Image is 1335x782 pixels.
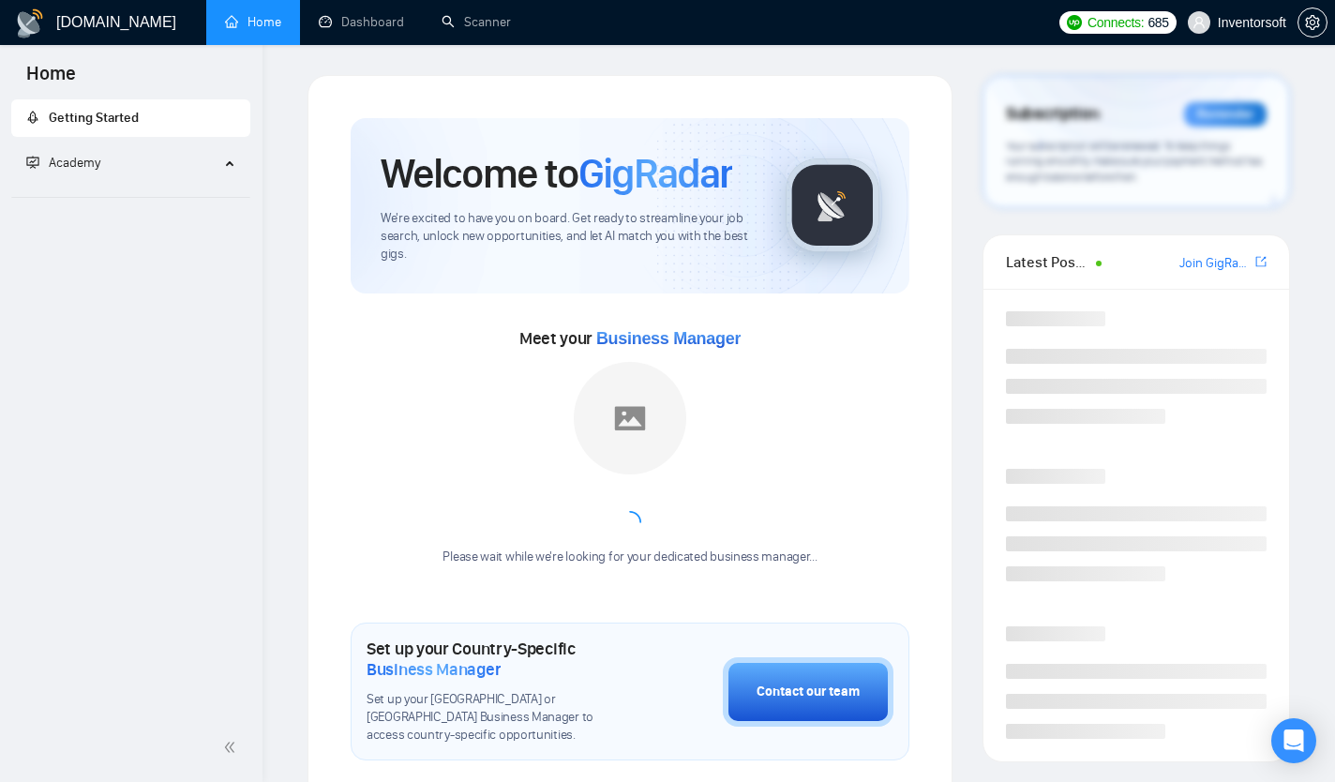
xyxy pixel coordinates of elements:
span: Business Manager [367,659,501,680]
a: export [1255,253,1267,271]
button: setting [1297,8,1327,38]
div: Contact our team [757,682,860,702]
span: Academy [26,155,100,171]
button: Contact our team [723,657,893,727]
span: We're excited to have you on board. Get ready to streamline your job search, unlock new opportuni... [381,210,756,263]
span: Academy [49,155,100,171]
span: Home [11,60,91,99]
span: Subscription [1006,98,1099,130]
div: Please wait while we're looking for your dedicated business manager... [431,549,828,566]
img: placeholder.png [574,362,686,474]
h1: Set up your Country-Specific [367,639,629,680]
span: Your subscription will be renewed. To keep things running smoothly, make sure your payment method... [1006,139,1263,184]
a: homeHome [225,14,281,30]
div: Reminder [1184,102,1267,127]
span: setting [1298,15,1327,30]
img: logo [15,8,45,38]
span: loading [618,510,642,534]
span: export [1255,254,1267,269]
h1: Welcome to [381,148,732,199]
span: Connects: [1087,12,1144,33]
a: dashboardDashboard [319,14,404,30]
img: upwork-logo.png [1067,15,1082,30]
li: Getting Started [11,99,250,137]
div: Open Intercom Messenger [1271,718,1316,763]
a: searchScanner [442,14,511,30]
span: double-left [223,738,242,757]
a: Join GigRadar Slack Community [1179,253,1252,274]
img: gigradar-logo.png [786,158,879,252]
span: Getting Started [49,110,139,126]
li: Academy Homepage [11,189,250,202]
span: Meet your [519,328,741,349]
a: setting [1297,15,1327,30]
span: Latest Posts from the GigRadar Community [1006,250,1090,274]
span: fund-projection-screen [26,156,39,169]
span: user [1192,16,1206,29]
span: Set up your [GEOGRAPHIC_DATA] or [GEOGRAPHIC_DATA] Business Manager to access country-specific op... [367,691,629,744]
span: Business Manager [596,329,741,348]
span: 685 [1147,12,1168,33]
span: rocket [26,111,39,124]
span: GigRadar [578,148,732,199]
